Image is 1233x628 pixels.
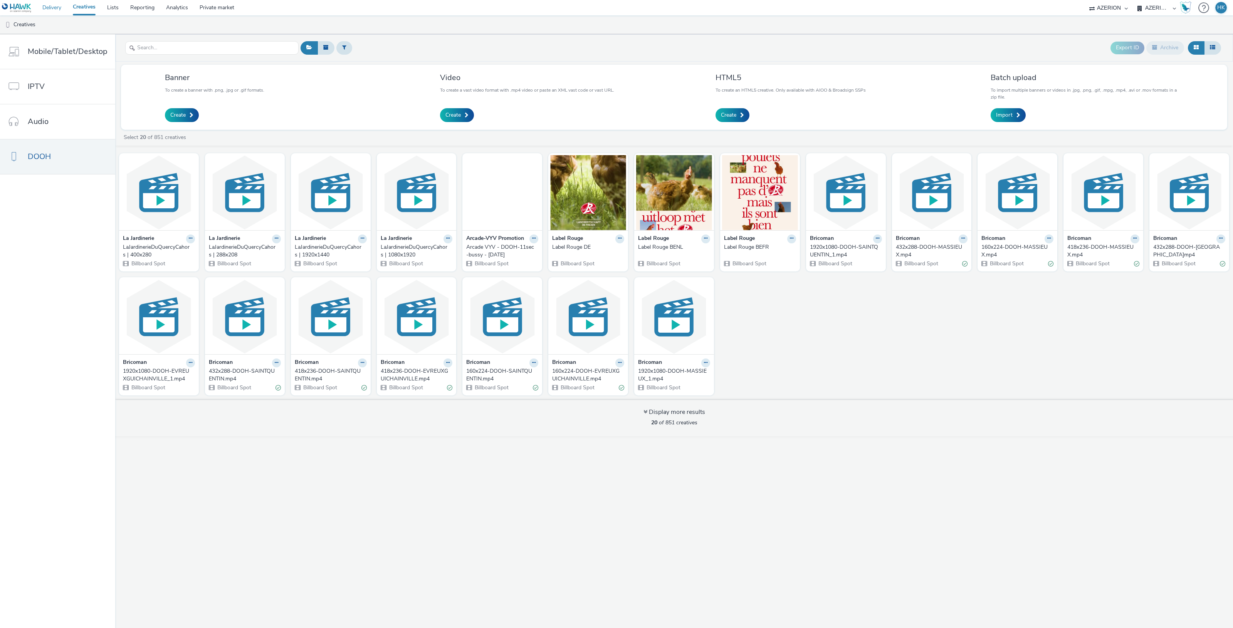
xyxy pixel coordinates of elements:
a: 1920x1080-DOOH-SAINTQUENTIN_1.mp4 [810,243,882,259]
a: Create [440,108,474,122]
strong: 20 [140,134,146,141]
strong: Bricoman [810,234,834,243]
p: To import multiple banners or videos in .jpg, .png, .gif, .mpg, .mp4, .avi or .mov formats in a z... [991,87,1183,100]
div: HK [1217,2,1225,13]
img: Label Rouge DE visual [550,155,626,230]
a: Hawk Academy [1180,2,1194,14]
strong: Bricoman [638,358,662,367]
div: 418x236-DOOH-SAINTQUENTIN.mp4 [295,367,364,383]
p: To create an HTML5 creative. Only available with AIOO & Broadsign SSPs [716,87,866,94]
img: Hawk Academy [1180,2,1191,14]
a: 432x288-DOOH-[GEOGRAPHIC_DATA]mp4 [1153,243,1225,259]
h3: Video [440,72,614,83]
strong: Bricoman [209,358,233,367]
div: 160x224-DOOH-SAINTQUENTIN.mp4 [466,367,535,383]
a: LaJardinerieDuQuercyCahors | 288x208 [209,243,281,259]
img: LaJardinerieDuQuercyCahors | 1080x1920 visual [379,155,455,230]
span: Create [445,111,461,119]
img: LaJardinerieDuQuercyCahors | 288x208 visual [207,155,283,230]
a: 1920x1080-DOOH-EVREUXGUICHAINVILLE_1.mp4 [123,367,195,383]
input: Search... [125,41,299,55]
div: Valid [1220,260,1225,268]
strong: Bricoman [981,234,1005,243]
img: 1920x1080-DOOH-SAINTQUENTIN_1.mp4 visual [808,155,884,230]
a: 418x236-DOOH-SAINTQUENTIN.mp4 [295,367,367,383]
strong: Bricoman [466,358,490,367]
span: Billboard Spot [388,260,423,267]
div: 1920x1080-DOOH-EVREUXGUICHAINVILLE_1.mp4 [123,367,192,383]
a: Create [716,108,749,122]
p: To create a banner with .png, .jpg or .gif formats. [165,87,264,94]
span: of 851 creatives [651,419,697,426]
span: IPTV [28,81,45,92]
div: 418x236-DOOH-EVREUXGUICHAINVILLE.mp4 [381,367,450,383]
strong: Bricoman [1153,234,1177,243]
button: Table [1204,41,1221,54]
a: LaJardinerieDuQuercyCahors | 400x280 [123,243,195,259]
strong: Bricoman [295,358,319,367]
div: Valid [447,383,452,392]
span: Billboard Spot [989,260,1024,267]
span: Create [170,111,186,119]
span: Mobile/Tablet/Desktop [28,46,108,57]
div: Valid [533,383,538,392]
span: DOOH [28,151,51,162]
strong: Bricoman [552,358,576,367]
a: 432x288-DOOH-MASSIEUX.mp4 [896,243,968,259]
span: Billboard Spot [1161,260,1196,267]
span: Billboard Spot [646,260,680,267]
img: 418x236-DOOH-MASSIEUX.mp4 visual [1065,155,1141,230]
div: Display more results [643,408,705,417]
div: Label Rouge BEFR [724,243,793,251]
h3: Banner [165,72,264,83]
strong: Bricoman [381,358,405,367]
span: Billboard Spot [1075,260,1110,267]
span: Audio [28,116,49,127]
a: Select of 851 creatives [123,134,189,141]
div: LaJardinerieDuQuercyCahors | 1920x1440 [295,243,364,259]
div: Valid [1048,260,1053,268]
a: 1920x1080-DOOH-MASSIEUX_1.mp4 [638,367,710,383]
a: Import [991,108,1026,122]
strong: La Jardinerie [209,234,240,243]
div: Valid [361,383,367,392]
div: 432x288-DOOH-MASSIEUX.mp4 [896,243,965,259]
img: undefined Logo [2,3,32,13]
img: 432x288-DOOH-MASSIEUX.mp4 visual [894,155,970,230]
strong: Label Rouge [552,234,583,243]
button: Archive [1146,41,1184,54]
span: Billboard Spot [646,384,680,391]
span: Billboard Spot [302,384,337,391]
div: Valid [275,383,281,392]
a: Arcade VYV - DOOH-11sec-bussy - [DATE] [466,243,538,259]
a: 160x224-DOOH-SAINTQUENTIN.mp4 [466,367,538,383]
div: LaJardinerieDuQuercyCahors | 288x208 [209,243,278,259]
a: 160x224-DOOH-MASSIEUX.mp4 [981,243,1053,259]
a: 432x288-DOOH-SAINTQUENTIN.mp4 [209,367,281,383]
div: LaJardinerieDuQuercyCahors | 400x280 [123,243,192,259]
strong: La Jardinerie [381,234,412,243]
img: dooh [4,21,12,29]
div: 432x288-DOOH-[GEOGRAPHIC_DATA]mp4 [1153,243,1222,259]
strong: Label Rouge [638,234,669,243]
img: LaJardinerieDuQuercyCahors | 400x280 visual [121,155,197,230]
a: 418x236-DOOH-EVREUXGUICHAINVILLE.mp4 [381,367,453,383]
div: 160x224-DOOH-EVREUXGUICHAINVILLE.mp4 [552,367,621,383]
strong: Arcade-VYV Promotion [466,234,524,243]
div: LaJardinerieDuQuercyCahors | 1080x1920 [381,243,450,259]
a: Label Rouge BENL [638,243,710,251]
strong: Bricoman [1067,234,1091,243]
button: Grid [1188,41,1204,54]
div: Valid [962,260,968,268]
strong: 20 [651,419,657,426]
div: Label Rouge DE [552,243,621,251]
a: LaJardinerieDuQuercyCahors | 1920x1440 [295,243,367,259]
div: Arcade VYV - DOOH-11sec-bussy - [DATE] [466,243,535,259]
img: 418x236-DOOH-SAINTQUENTIN.mp4 visual [293,279,369,354]
div: 1920x1080-DOOH-SAINTQUENTIN_1.mp4 [810,243,879,259]
span: Billboard Spot [904,260,938,267]
div: Label Rouge BENL [638,243,707,251]
img: Label Rouge BEFR visual [722,155,798,230]
div: 1920x1080-DOOH-MASSIEUX_1.mp4 [638,367,707,383]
